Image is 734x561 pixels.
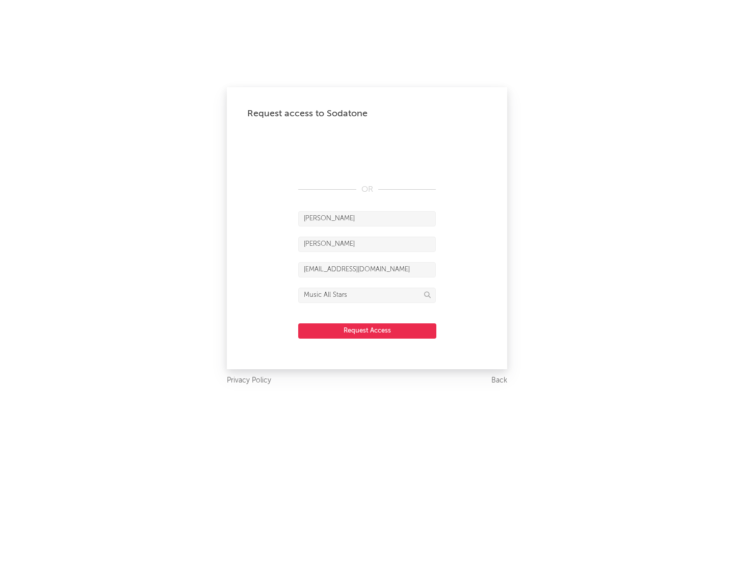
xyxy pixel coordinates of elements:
input: Division [298,288,436,303]
input: First Name [298,211,436,226]
input: Email [298,262,436,277]
input: Last Name [298,237,436,252]
a: Privacy Policy [227,374,271,387]
button: Request Access [298,323,436,339]
div: OR [298,184,436,196]
div: Request access to Sodatone [247,108,487,120]
a: Back [491,374,507,387]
